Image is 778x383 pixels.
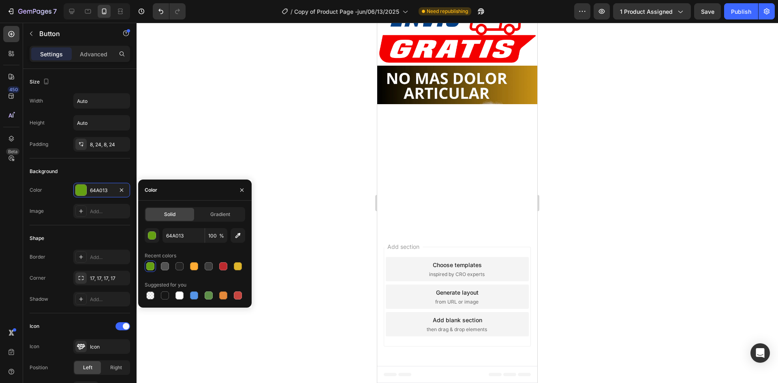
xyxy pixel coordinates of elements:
[3,3,60,19] button: 7
[164,211,175,218] span: Solid
[145,281,186,289] div: Suggested for you
[90,187,113,194] div: 64A013
[90,208,128,215] div: Add...
[40,50,63,58] p: Settings
[145,252,176,259] div: Recent colors
[294,7,399,16] span: Copy of Product Page -jun/06/13/2025
[750,343,770,363] div: Open Intercom Messenger
[291,7,293,16] span: /
[210,211,230,218] span: Gradient
[30,186,42,194] div: Color
[30,97,43,105] div: Width
[110,364,122,371] span: Right
[90,141,128,148] div: 8, 24, 8, 24
[90,275,128,282] div: 17, 17, 17, 17
[39,29,108,39] p: Button
[377,23,537,383] iframe: Design area
[620,7,673,16] span: 1 product assigned
[162,228,205,243] input: Eg: FFFFFF
[30,364,48,371] div: Position
[74,116,130,130] input: Auto
[53,6,57,16] p: 7
[30,343,39,350] div: Icon
[145,186,157,194] div: Color
[30,119,45,126] div: Height
[83,364,92,371] span: Left
[724,3,758,19] button: Publish
[30,168,58,175] div: Background
[30,323,39,330] div: Icon
[30,141,48,148] div: Padding
[694,3,721,19] button: Save
[30,77,51,88] div: Size
[90,254,128,261] div: Add...
[219,232,224,240] span: %
[90,296,128,303] div: Add...
[427,8,468,15] span: Need republishing
[30,253,45,261] div: Border
[6,148,19,155] div: Beta
[80,50,107,58] p: Advanced
[153,3,186,19] div: Undo/Redo
[74,94,130,108] input: Auto
[731,7,751,16] div: Publish
[90,343,128,351] div: Icon
[30,295,48,303] div: Shadow
[701,8,714,15] span: Save
[30,208,44,215] div: Image
[30,235,44,242] div: Shape
[613,3,691,19] button: 1 product assigned
[30,274,46,282] div: Corner
[8,86,19,93] div: 450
